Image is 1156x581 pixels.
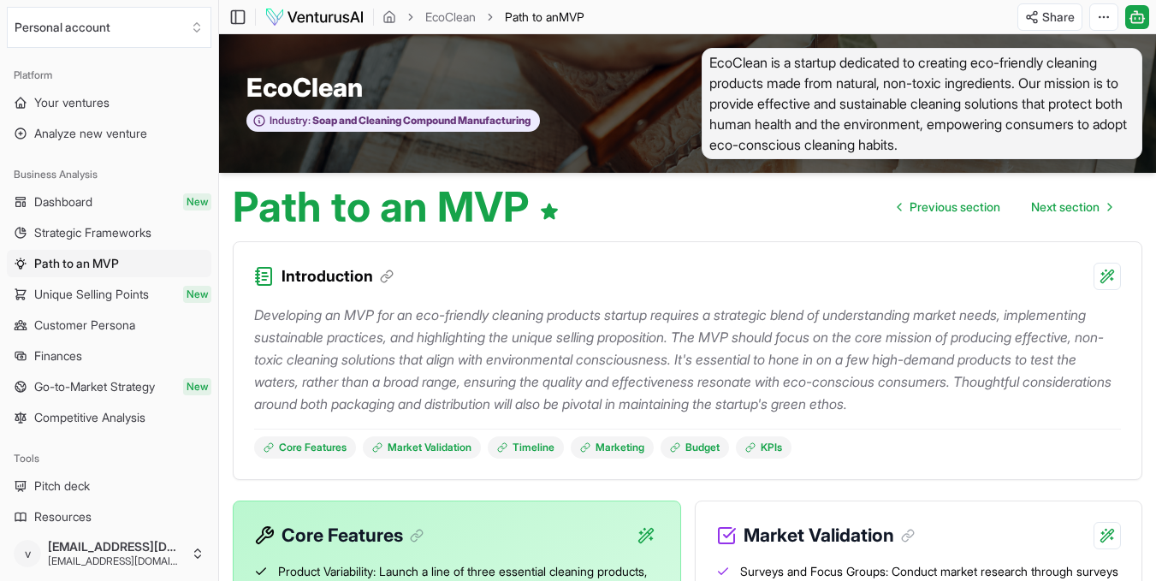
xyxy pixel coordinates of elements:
[34,255,119,272] span: Path to an MVP
[270,114,311,127] span: Industry:
[183,193,211,210] span: New
[7,161,211,188] div: Business Analysis
[488,436,564,459] a: Timeline
[233,187,560,228] h1: Path to an MVP
[661,436,729,459] a: Budget
[311,114,531,127] span: Soap and Cleaning Compound Manufacturing
[1031,199,1100,216] span: Next section
[282,264,394,288] h3: Introduction
[7,188,211,216] a: DashboardNew
[7,311,211,339] a: Customer Persona
[571,436,654,459] a: Marketing
[7,7,211,48] button: Select an organization
[7,373,211,400] a: Go-to-Market StrategyNew
[264,7,365,27] img: logo
[34,286,149,303] span: Unique Selling Points
[34,94,110,111] span: Your ventures
[183,286,211,303] span: New
[505,9,584,26] span: Path to anMVP
[34,508,92,525] span: Resources
[425,9,476,26] a: EcoClean
[1017,3,1082,31] button: Share
[1017,190,1125,224] a: Go to next page
[254,436,356,459] a: Core Features
[48,554,184,568] span: [EMAIL_ADDRESS][DOMAIN_NAME]
[34,125,147,142] span: Analyze new venture
[7,281,211,308] a: Unique Selling PointsNew
[884,190,1014,224] a: Go to previous page
[7,472,211,500] a: Pitch deck
[7,120,211,147] a: Analyze new venture
[744,522,915,549] h3: Market Validation
[246,110,540,133] button: Industry:Soap and Cleaning Compound Manufacturing
[34,477,90,495] span: Pitch deck
[7,250,211,277] a: Path to an MVP
[48,539,184,554] span: [EMAIL_ADDRESS][DOMAIN_NAME]
[34,378,155,395] span: Go-to-Market Strategy
[14,540,41,567] span: v
[7,445,211,472] div: Tools
[7,219,211,246] a: Strategic Frameworks
[363,436,481,459] a: Market Validation
[7,503,211,531] a: Resources
[34,317,135,334] span: Customer Persona
[702,48,1143,159] span: EcoClean is a startup dedicated to creating eco-friendly cleaning products made from natural, non...
[7,342,211,370] a: Finances
[884,190,1125,224] nav: pagination
[7,404,211,431] a: Competitive Analysis
[246,72,363,103] span: EcoClean
[382,9,584,26] nav: breadcrumb
[34,224,151,241] span: Strategic Frameworks
[505,9,559,24] span: Path to an
[183,378,211,395] span: New
[254,304,1121,415] p: Developing an MVP for an eco-friendly cleaning products startup requires a strategic blend of und...
[1042,9,1075,26] span: Share
[34,347,82,365] span: Finances
[736,436,791,459] a: KPIs
[34,409,145,426] span: Competitive Analysis
[34,193,92,210] span: Dashboard
[282,522,424,549] h3: Core Features
[7,533,211,574] button: v[EMAIL_ADDRESS][DOMAIN_NAME][EMAIL_ADDRESS][DOMAIN_NAME]
[7,62,211,89] div: Platform
[7,89,211,116] a: Your ventures
[910,199,1000,216] span: Previous section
